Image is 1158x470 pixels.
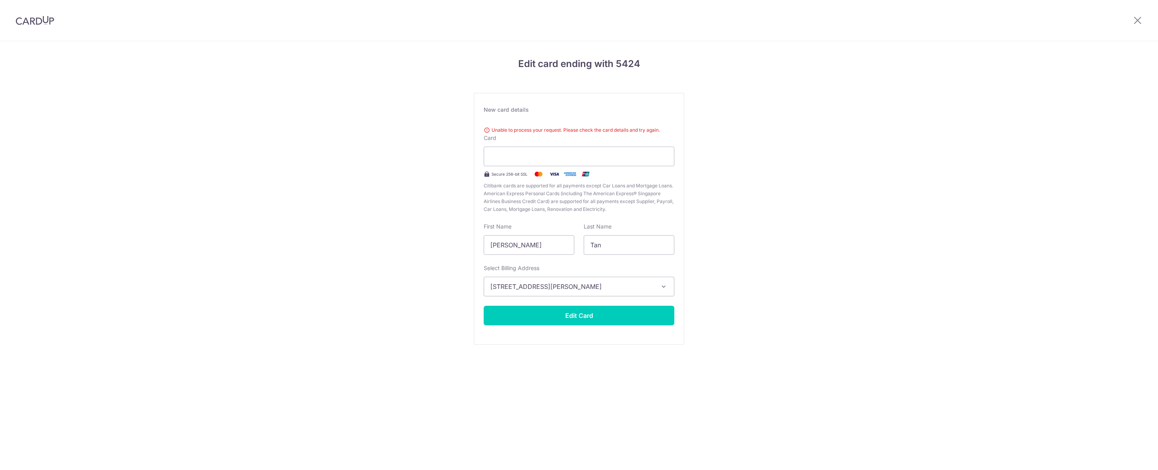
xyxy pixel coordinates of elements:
span: [STREET_ADDRESS][PERSON_NAME] [490,282,654,291]
button: Edit Card [484,306,674,325]
label: Select Billing Address [484,264,539,272]
input: Cardholder First Name [484,235,574,255]
span: Citibank cards are supported for all payments except Car Loans and Mortgage Loans. American Expre... [484,182,674,213]
img: CardUp [16,16,54,25]
img: Mastercard [531,169,546,179]
input: Cardholder Last Name [584,235,674,255]
label: Card [484,134,496,142]
label: First Name [484,223,512,230]
iframe: Secure card payment input frame [490,152,668,161]
div: New card details [484,106,674,114]
h4: Edit card ending with 5424 [474,57,684,71]
label: Last Name [584,223,612,230]
div: Unable to process your request. Please check the card details and try again. [484,126,674,134]
button: [STREET_ADDRESS][PERSON_NAME] [484,277,674,296]
span: Secure 256-bit SSL [492,171,528,177]
img: .alt.amex [562,169,578,179]
img: .alt.unionpay [578,169,594,179]
img: Visa [546,169,562,179]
